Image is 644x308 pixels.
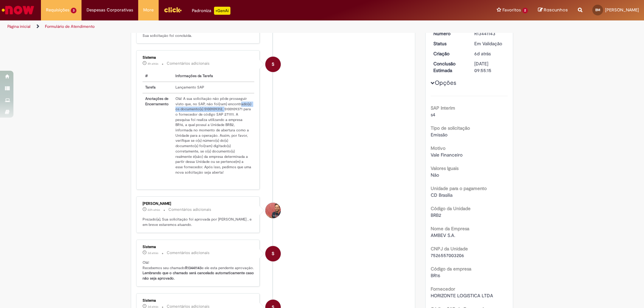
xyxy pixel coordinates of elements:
th: Informações da Tarefa [173,71,254,82]
span: [PERSON_NAME] [605,7,639,13]
b: SAP Interim [431,105,455,111]
div: [PERSON_NAME] [143,202,254,206]
span: S [272,246,274,262]
span: 4h atrás [148,62,158,66]
span: CD Brasilia [431,192,452,198]
th: # [143,71,173,82]
span: Emissão [431,132,447,138]
a: Página inicial [7,24,31,29]
td: Olá! A sua solicitação não pôde prosseguir visto que, no SAP, não foi(ram) encontrado(s) os docum... [173,93,254,178]
div: [DATE] 09:55:15 [474,60,505,74]
div: R13441143 [474,30,505,37]
b: Nome da Empresa [431,226,469,232]
small: Comentários adicionais [167,61,210,66]
b: Lembrando que o chamado será cancelado automaticamente caso não seja aprovado. [143,270,255,281]
dt: Conclusão Estimada [428,60,470,74]
small: Comentários adicionais [167,250,210,256]
dt: Status [428,40,470,47]
b: Tipo de solicitação [431,125,470,131]
span: Favoritos [502,7,521,13]
small: Comentários adicionais [168,207,211,212]
div: 22/08/2025 17:36:04 [474,50,505,57]
td: Lançamento SAP [173,82,254,93]
div: Gabriel Dourado Bianchini [265,203,281,218]
div: System [265,57,281,72]
span: 2 [522,8,528,13]
span: s4 [431,112,435,118]
b: Código da empresa [431,266,471,272]
span: HORIZONTE LOGISTICA LTDA [431,293,493,299]
b: CNPJ da Unidade [431,246,468,252]
span: AMBEV S.A. [431,232,455,238]
span: S [272,56,274,72]
span: Vale Financeiro [431,152,463,158]
time: 22/08/2025 17:36:04 [474,51,491,57]
th: Tarefa [143,82,173,93]
span: 6d atrás [474,51,491,57]
span: Despesas Corporativas [87,7,133,13]
dt: Número [428,30,470,37]
a: Formulário de Atendimento [45,24,95,29]
time: 28/08/2025 09:49:18 [148,62,158,66]
span: BM [595,8,600,12]
span: Requisições [46,7,69,13]
div: Sistema [143,245,254,249]
th: Anotações de Encerramento [143,93,173,178]
span: BRB2 [431,212,441,218]
span: 3 [71,8,76,13]
div: Em Validação [474,40,505,47]
b: Valores Iguais [431,165,459,171]
div: Padroniza [192,7,230,15]
time: 27/08/2025 15:59:12 [148,208,160,212]
p: Prezado(a), Sua solicitação foi aprovada por [PERSON_NAME] , e em breve estaremos atuando. [143,217,254,227]
span: More [143,7,154,13]
div: System [265,246,281,261]
a: Rascunhos [538,7,568,13]
span: 3d atrás [148,251,158,255]
span: 22h atrás [148,208,160,212]
b: R13441143 [185,265,202,270]
div: Sistema [143,56,254,60]
time: 26/08/2025 11:31:37 [148,251,158,255]
ul: Trilhas de página [5,20,424,33]
span: BR16 [431,272,440,279]
b: Fornecedor [431,286,455,292]
div: Sistema [143,299,254,303]
dt: Criação [428,50,470,57]
span: Rascunhos [544,7,568,13]
p: Olá! Recebemos seu chamado e ele esta pendente aprovação. [143,260,254,281]
img: click_logo_yellow_360x200.png [164,5,182,15]
span: Não [431,172,439,178]
span: 7526557003206 [431,252,464,258]
b: Código da Unidade [431,205,471,211]
img: ServiceNow [1,3,35,17]
b: Unidade para o pagamento [431,185,487,191]
b: Motivo [431,145,445,151]
p: +GenAi [214,7,230,15]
